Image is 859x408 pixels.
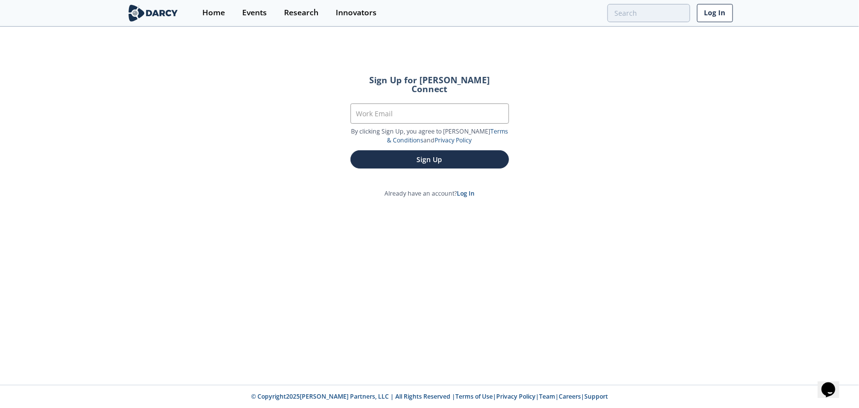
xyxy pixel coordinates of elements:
a: Terms of Use [455,392,493,401]
a: Support [584,392,608,401]
div: Research [284,9,318,17]
p: © Copyright 2025 [PERSON_NAME] Partners, LLC | All Rights Reserved | | | | | [65,392,794,401]
div: Innovators [336,9,377,17]
a: Team [539,392,555,401]
div: Home [202,9,225,17]
a: Privacy Policy [496,392,536,401]
a: Log In [457,189,475,198]
img: logo-wide.svg [127,4,180,22]
div: Events [242,9,267,17]
p: By clicking Sign Up, you agree to [PERSON_NAME] and [350,127,509,145]
a: Privacy Policy [435,136,472,144]
input: Work Email [350,103,509,124]
input: Advanced Search [607,4,690,22]
a: Log In [697,4,733,22]
h2: Sign Up for [PERSON_NAME] Connect [350,76,509,93]
p: Already have an account? [337,189,523,198]
button: Sign Up [350,150,509,169]
iframe: chat widget [818,369,849,398]
a: Careers [559,392,581,401]
a: Terms & Conditions [387,127,509,144]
